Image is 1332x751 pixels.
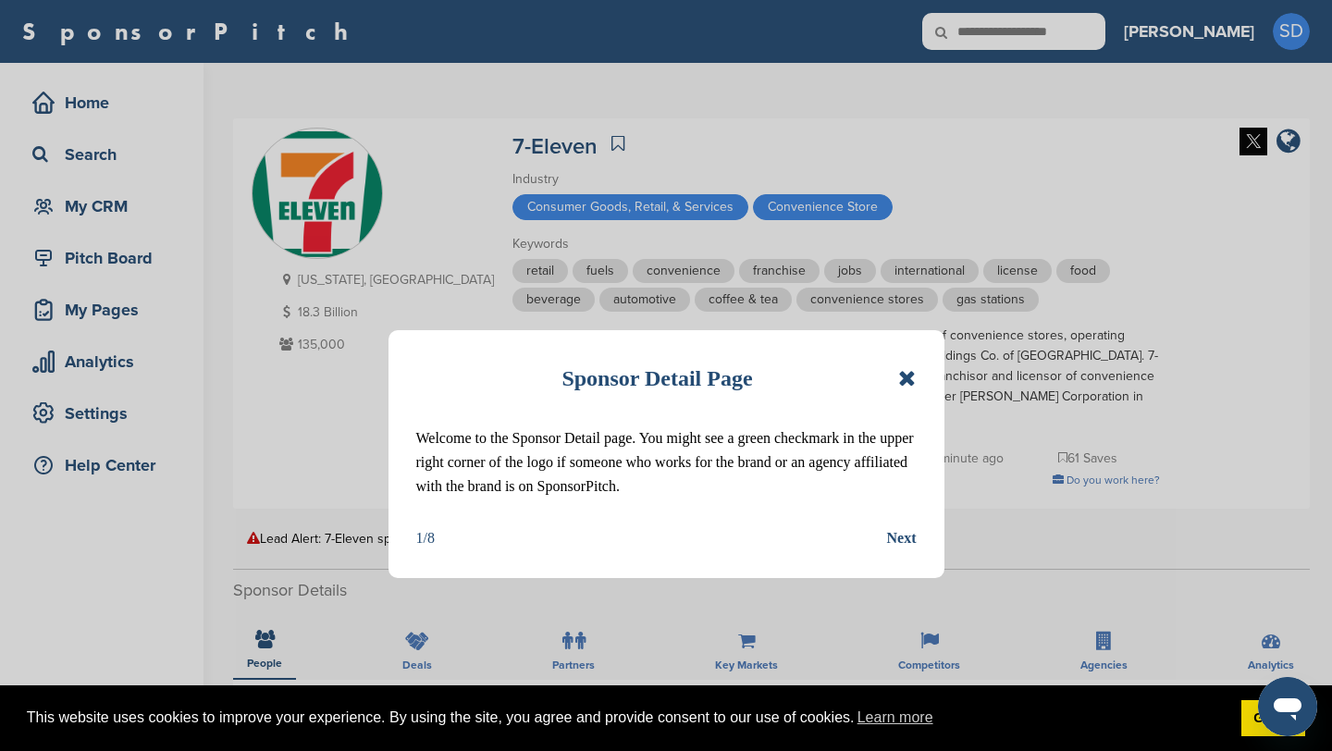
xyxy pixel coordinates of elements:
[416,426,917,499] p: Welcome to the Sponsor Detail page. You might see a green checkmark in the upper right corner of ...
[561,358,752,399] h1: Sponsor Detail Page
[416,526,435,550] div: 1/8
[1241,700,1305,737] a: dismiss cookie message
[855,704,936,732] a: learn more about cookies
[27,704,1227,732] span: This website uses cookies to improve your experience. By using the site, you agree and provide co...
[1258,677,1317,736] iframe: Button to launch messaging window
[887,526,917,550] button: Next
